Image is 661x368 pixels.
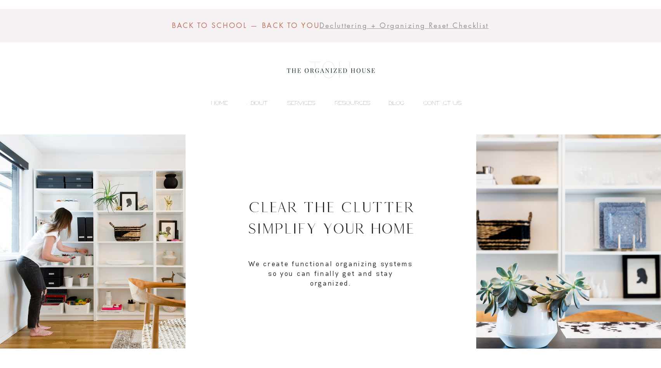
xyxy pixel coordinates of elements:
img: the organized house [283,54,378,85]
a: Decluttering + Organizing Reset Checklist [319,21,489,30]
p: ABOUT [243,97,271,109]
p: SERVICES [283,97,319,109]
p: CONTACT US [420,97,465,109]
p: We create functional organizing systems so you can finally get and stay organized. [247,259,414,288]
span: BACK TO SCHOOL — BACK TO YOU [172,21,320,30]
a: HOME [196,97,232,109]
a: ABOUT [232,97,271,109]
p: BLOG [385,97,408,109]
p: HOME [207,97,232,109]
span: Clear The Clutter Simplify Your Home [248,199,415,237]
a: CONTACT US [408,97,465,109]
a: SERVICES [271,97,319,109]
nav: Site [196,97,465,109]
a: RESOURCES [319,97,374,109]
a: BLOG [374,97,408,109]
p: RESOURCES [331,97,374,109]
